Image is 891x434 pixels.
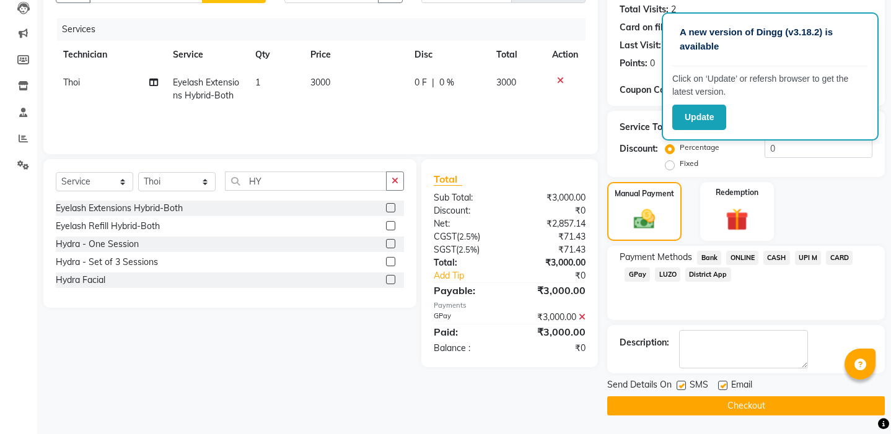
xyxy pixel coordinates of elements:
img: _cash.svg [627,207,662,232]
div: Points: [620,57,647,70]
div: ₹3,000.00 [510,311,595,324]
th: Qty [248,41,303,69]
span: Bank [697,251,721,265]
span: Payment Methods [620,251,692,264]
button: Checkout [607,396,885,415]
th: Action [545,41,586,69]
div: ₹3,000.00 [510,324,595,339]
span: 0 % [439,76,454,89]
div: Sub Total: [424,191,510,204]
div: ₹71.43 [510,243,595,256]
span: ONLINE [726,251,758,265]
div: ₹3,000.00 [510,256,595,269]
span: 3000 [310,77,330,88]
a: Add Tip [424,269,524,282]
span: 0 F [415,76,427,89]
div: ₹3,000.00 [510,283,595,298]
div: ₹0 [510,342,595,355]
span: Send Details On [607,378,672,394]
button: Update [672,105,726,130]
span: LUZO [655,267,680,282]
th: Disc [407,41,488,69]
span: Total [434,173,462,186]
div: Discount: [424,204,510,217]
div: Services [57,18,595,41]
label: Manual Payment [615,188,674,199]
div: Card on file: [620,21,670,34]
span: Eyelash Extensions Hybrid-Both [173,77,239,101]
th: Price [303,41,408,69]
div: ₹71.43 [510,230,595,243]
span: CARD [826,251,853,265]
div: Hydra Facial [56,274,105,287]
div: Hydra - Set of 3 Sessions [56,256,158,269]
div: Total: [424,256,510,269]
div: GPay [424,311,510,324]
div: ₹2,857.14 [510,217,595,230]
span: | [432,76,434,89]
p: Click on ‘Update’ or refersh browser to get the latest version. [672,72,868,98]
div: Payments [434,300,586,311]
span: GPay [625,267,650,282]
span: 2.5% [459,232,478,241]
span: 1 [255,77,260,88]
input: Search or Scan [225,171,387,191]
span: Email [731,378,752,394]
span: CASH [763,251,790,265]
div: ₹0 [510,204,595,217]
div: Coupon Code [620,84,704,97]
div: 0 [650,57,655,70]
span: CGST [434,231,457,242]
div: Total Visits: [620,3,669,16]
span: SGST [434,244,456,255]
span: 3000 [496,77,516,88]
div: Last Visit: [620,39,661,52]
div: Net: [424,217,510,230]
div: ₹0 [524,269,595,282]
div: ( ) [424,230,510,243]
div: Service Total: [620,121,676,134]
label: Fixed [680,158,698,169]
span: 2.5% [459,245,477,254]
span: District App [685,267,731,282]
div: Eyelash Extensions Hybrid-Both [56,202,183,215]
div: Hydra - One Session [56,238,139,251]
div: 2 [671,3,676,16]
span: UPI M [795,251,822,265]
div: Description: [620,336,669,349]
div: Eyelash Refill Hybrid-Both [56,220,160,233]
div: Paid: [424,324,510,339]
th: Service [165,41,248,69]
label: Percentage [680,142,719,153]
div: Payable: [424,283,510,298]
label: Redemption [716,187,758,198]
div: ( ) [424,243,510,256]
div: Balance : [424,342,510,355]
th: Total [489,41,545,69]
img: _gift.svg [719,206,756,234]
th: Technician [56,41,165,69]
span: Thoi [63,77,80,88]
p: A new version of Dingg (v3.18.2) is available [680,25,861,53]
div: Discount: [620,142,658,155]
div: ₹3,000.00 [510,191,595,204]
span: SMS [690,378,708,394]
